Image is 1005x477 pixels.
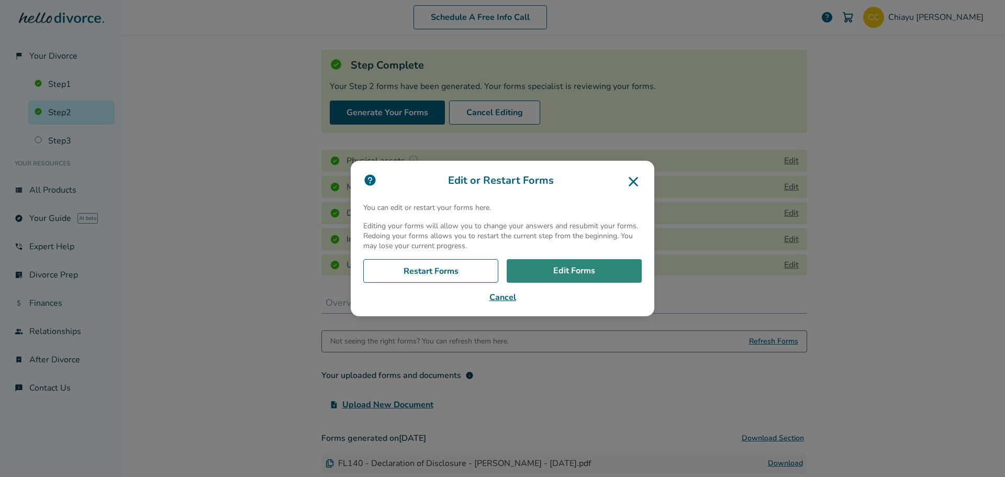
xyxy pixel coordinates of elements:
img: icon [363,173,377,187]
p: Editing your forms will allow you to change your answers and resubmit your forms. Redoing your fo... [363,221,642,251]
a: Edit Forms [507,259,642,283]
a: Restart Forms [363,259,498,283]
p: You can edit or restart your forms here. [363,203,642,213]
iframe: Chat Widget [953,427,1005,477]
button: Cancel [363,291,642,304]
h3: Edit or Restart Forms [363,173,642,190]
